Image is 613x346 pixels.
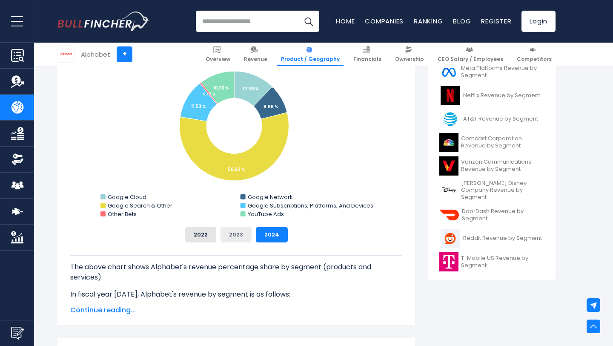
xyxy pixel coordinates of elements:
[414,17,443,26] a: Ranking
[439,63,458,82] img: META logo
[248,193,293,201] text: Google Network
[463,115,538,123] span: AT&T Revenue by Segment
[277,43,344,66] a: Product / Geography
[391,43,428,66] a: Ownership
[439,205,459,225] img: DASH logo
[57,12,149,31] a: Go to homepage
[248,202,373,210] text: Google Subscriptions, Platforms, And Devices
[228,166,245,173] tspan: 56.63 %
[191,103,206,110] tspan: 11.53 %
[57,12,149,31] img: Bullfincher logo
[221,227,252,242] button: 2023
[439,252,458,271] img: TMUS logo
[240,43,271,66] a: Revenue
[439,156,458,176] img: VZ logo
[439,86,461,105] img: NFLX logo
[434,107,549,131] a: AT&T Revenue by Segment
[264,104,278,110] tspan: 8.68 %
[434,131,549,154] a: Comcast Corporation Revenue by Segment
[365,17,404,26] a: Companies
[70,262,402,283] p: The above chart shows Alphabet's revenue percentage share by segment (products and services).
[58,46,74,62] img: GOOGL logo
[353,56,381,63] span: Financials
[461,159,544,173] span: Verizon Communications Revenue by Segment
[349,43,385,66] a: Financials
[439,229,461,248] img: RDDT logo
[434,250,549,274] a: T-Mobile US Revenue by Segment
[281,56,340,63] span: Product / Geography
[117,46,132,62] a: +
[298,11,319,32] button: Search
[434,61,549,84] a: Meta Platforms Revenue by Segment
[521,11,556,32] a: Login
[256,227,288,242] button: 2024
[481,17,511,26] a: Register
[203,92,215,97] tspan: 0.47 %
[438,56,503,63] span: CEO Salary / Employees
[206,56,230,63] span: Overview
[461,180,544,202] span: [PERSON_NAME] Disney Company Revenue by Segment
[461,255,544,269] span: T-Mobile US Revenue by Segment
[70,305,402,315] span: Continue reading...
[70,50,402,220] svg: Alphabet's Revenue Share by Segment
[213,85,229,91] tspan: 10.33 %
[108,193,146,201] text: Google Cloud
[395,56,424,63] span: Ownership
[513,43,556,66] a: Competitors
[247,210,284,218] text: YouTube Ads
[202,43,234,66] a: Overview
[439,181,458,200] img: DIS logo
[336,17,355,26] a: Home
[439,110,461,129] img: T logo
[11,153,24,166] img: Ownership
[439,133,458,152] img: CMCSA logo
[434,227,549,250] a: Reddit Revenue by Segment
[434,203,549,227] a: DoorDash Revenue by Segment
[108,202,172,210] text: Google Search & Other
[70,289,402,300] p: In fiscal year [DATE], Alphabet's revenue by segment is as follows:
[461,135,544,150] span: Comcast Corporation Revenue by Segment
[434,154,549,178] a: Verizon Communications Revenue by Segment
[434,43,507,66] a: CEO Salary / Employees
[434,84,549,107] a: Netflix Revenue by Segment
[453,17,471,26] a: Blog
[434,178,549,204] a: [PERSON_NAME] Disney Company Revenue by Segment
[463,92,540,99] span: Netflix Revenue by Segment
[243,86,259,92] tspan: 12.36 %
[185,227,216,242] button: 2022
[244,56,267,63] span: Revenue
[463,235,542,242] span: Reddit Revenue by Segment
[462,208,544,222] span: DoorDash Revenue by Segment
[461,65,544,79] span: Meta Platforms Revenue by Segment
[108,210,137,218] text: Other Bets
[81,49,110,59] div: Alphabet
[517,56,552,63] span: Competitors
